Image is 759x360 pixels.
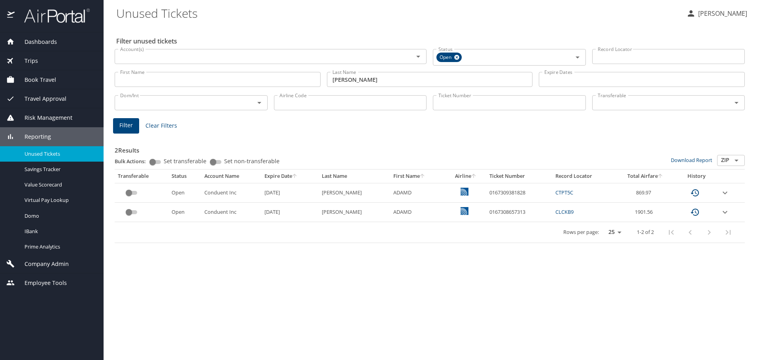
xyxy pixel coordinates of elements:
[7,8,15,23] img: icon-airportal.png
[168,170,201,183] th: Status
[115,141,745,155] h3: 2 Results
[319,170,390,183] th: Last Name
[436,53,462,62] div: Open
[15,113,72,122] span: Risk Management
[261,183,319,202] td: [DATE]
[15,8,90,23] img: airportal-logo.png
[446,170,487,183] th: Airline
[683,6,750,21] button: [PERSON_NAME]
[15,38,57,46] span: Dashboards
[115,170,745,243] table: custom pagination table
[552,170,615,183] th: Record Locator
[254,97,265,108] button: Open
[413,51,424,62] button: Open
[390,183,446,202] td: ADAMD
[15,279,67,287] span: Employee Tools
[486,203,552,222] td: 0167308657313
[113,118,139,134] button: Filter
[615,203,676,222] td: 1901.56
[637,230,654,235] p: 1-2 of 2
[292,174,298,179] button: sort
[563,230,599,235] p: Rows per page:
[696,9,747,18] p: [PERSON_NAME]
[25,243,94,251] span: Prime Analytics
[555,189,573,196] a: CTPT5C
[119,121,133,130] span: Filter
[164,158,206,164] span: Set transferable
[671,156,712,164] a: Download Report
[261,203,319,222] td: [DATE]
[572,52,583,63] button: Open
[15,75,56,84] span: Book Travel
[224,158,279,164] span: Set non-transferable
[390,170,446,183] th: First Name
[602,226,624,238] select: rows per page
[731,155,742,166] button: Open
[118,173,165,180] div: Transferable
[25,150,94,158] span: Unused Tickets
[461,188,468,196] img: United Airlines
[15,57,38,65] span: Trips
[25,196,94,204] span: Virtual Pay Lookup
[261,170,319,183] th: Expire Date
[145,121,177,131] span: Clear Filters
[436,53,456,62] span: Open
[201,170,261,183] th: Account Name
[420,174,425,179] button: sort
[731,97,742,108] button: Open
[471,174,477,179] button: sort
[25,212,94,220] span: Domo
[168,183,201,202] td: Open
[142,119,180,133] button: Clear Filters
[201,203,261,222] td: Conduent Inc
[15,132,51,141] span: Reporting
[319,203,390,222] td: [PERSON_NAME]
[168,203,201,222] td: Open
[658,174,663,179] button: sort
[720,207,730,217] button: expand row
[25,181,94,188] span: Value Scorecard
[116,35,746,47] h2: Filter unused tickets
[461,207,468,215] img: United Airlines
[486,183,552,202] td: 0167309381828
[615,170,676,183] th: Total Airfare
[25,166,94,173] span: Savings Tracker
[615,183,676,202] td: 869.97
[15,260,69,268] span: Company Admin
[486,170,552,183] th: Ticket Number
[390,203,446,222] td: ADAMD
[720,188,730,198] button: expand row
[116,1,680,25] h1: Unused Tickets
[676,170,717,183] th: History
[115,158,152,165] p: Bulk Actions:
[15,94,66,103] span: Travel Approval
[201,183,261,202] td: Conduent Inc
[555,208,574,215] a: CLCKB9
[25,228,94,235] span: IBank
[319,183,390,202] td: [PERSON_NAME]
